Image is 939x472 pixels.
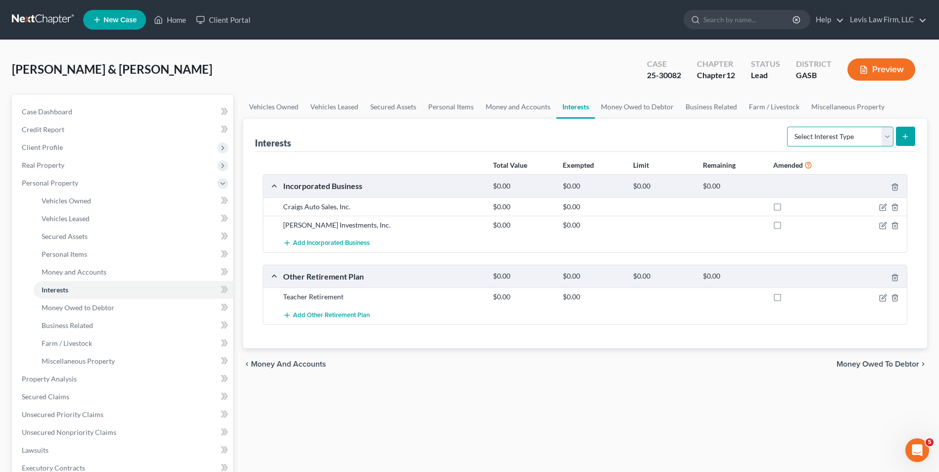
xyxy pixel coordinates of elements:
[243,360,326,368] button: chevron_left Money and Accounts
[14,370,233,388] a: Property Analysis
[14,121,233,139] a: Credit Report
[480,95,556,119] a: Money and Accounts
[647,70,681,81] div: 25-30082
[698,182,768,191] div: $0.00
[255,137,291,149] div: Interests
[34,228,233,245] a: Secured Assets
[22,375,77,383] span: Property Analysis
[14,406,233,424] a: Unsecured Priority Claims
[251,360,326,368] span: Money and Accounts
[14,441,233,459] a: Lawsuits
[283,234,370,252] button: Add Incorporated Business
[243,360,251,368] i: chevron_left
[680,95,743,119] a: Business Related
[34,317,233,334] a: Business Related
[34,281,233,299] a: Interests
[34,352,233,370] a: Miscellaneous Property
[22,392,69,401] span: Secured Claims
[293,311,370,319] span: Add Other Retirement Plan
[12,62,212,76] span: [PERSON_NAME] & [PERSON_NAME]
[304,95,364,119] a: Vehicles Leased
[926,438,934,446] span: 5
[22,179,78,187] span: Personal Property
[34,210,233,228] a: Vehicles Leased
[751,70,780,81] div: Lead
[558,202,628,212] div: $0.00
[556,95,595,119] a: Interests
[42,196,91,205] span: Vehicles Owned
[697,70,735,81] div: Chapter
[703,10,794,29] input: Search by name...
[278,202,488,212] div: Craigs Auto Sales, Inc.
[34,334,233,352] a: Farm / Livestock
[34,299,233,317] a: Money Owed to Debtor
[595,95,680,119] a: Money Owed to Debtor
[905,438,929,462] iframe: Intercom live chat
[22,107,72,116] span: Case Dashboard
[22,446,49,454] span: Lawsuits
[14,103,233,121] a: Case Dashboard
[22,464,85,472] span: Executory Contracts
[149,11,191,29] a: Home
[628,272,698,281] div: $0.00
[563,161,594,169] strong: Exempted
[22,161,64,169] span: Real Property
[837,360,927,368] button: Money Owed to Debtor chevron_right
[703,161,736,169] strong: Remaining
[191,11,255,29] a: Client Portal
[34,245,233,263] a: Personal Items
[845,11,927,29] a: Levis Law Firm, LLC
[488,182,558,191] div: $0.00
[22,410,103,419] span: Unsecured Priority Claims
[278,220,488,230] div: [PERSON_NAME] Investments, Inc.
[493,161,527,169] strong: Total Value
[796,58,832,70] div: District
[278,181,488,191] div: Incorporated Business
[628,182,698,191] div: $0.00
[22,428,116,436] span: Unsecured Nonpriority Claims
[647,58,681,70] div: Case
[42,357,115,365] span: Miscellaneous Property
[422,95,480,119] a: Personal Items
[42,250,87,258] span: Personal Items
[726,70,735,80] span: 12
[743,95,805,119] a: Farm / Livestock
[805,95,890,119] a: Miscellaneous Property
[103,16,137,24] span: New Case
[847,58,915,81] button: Preview
[488,202,558,212] div: $0.00
[488,292,558,302] div: $0.00
[837,360,919,368] span: Money Owed to Debtor
[278,292,488,302] div: Teacher Retirement
[796,70,832,81] div: GASB
[34,192,233,210] a: Vehicles Owned
[283,306,370,324] button: Add Other Retirement Plan
[633,161,649,169] strong: Limit
[558,182,628,191] div: $0.00
[42,285,68,294] span: Interests
[773,161,803,169] strong: Amended
[558,220,628,230] div: $0.00
[488,220,558,230] div: $0.00
[34,263,233,281] a: Money and Accounts
[22,143,63,151] span: Client Profile
[278,271,488,282] div: Other Retirement Plan
[488,272,558,281] div: $0.00
[22,125,64,134] span: Credit Report
[42,339,92,347] span: Farm / Livestock
[751,58,780,70] div: Status
[42,214,90,223] span: Vehicles Leased
[42,268,106,276] span: Money and Accounts
[558,292,628,302] div: $0.00
[698,272,768,281] div: $0.00
[919,360,927,368] i: chevron_right
[14,388,233,406] a: Secured Claims
[42,232,88,240] span: Secured Assets
[811,11,844,29] a: Help
[42,321,93,330] span: Business Related
[364,95,422,119] a: Secured Assets
[42,303,114,312] span: Money Owed to Debtor
[14,424,233,441] a: Unsecured Nonpriority Claims
[243,95,304,119] a: Vehicles Owned
[697,58,735,70] div: Chapter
